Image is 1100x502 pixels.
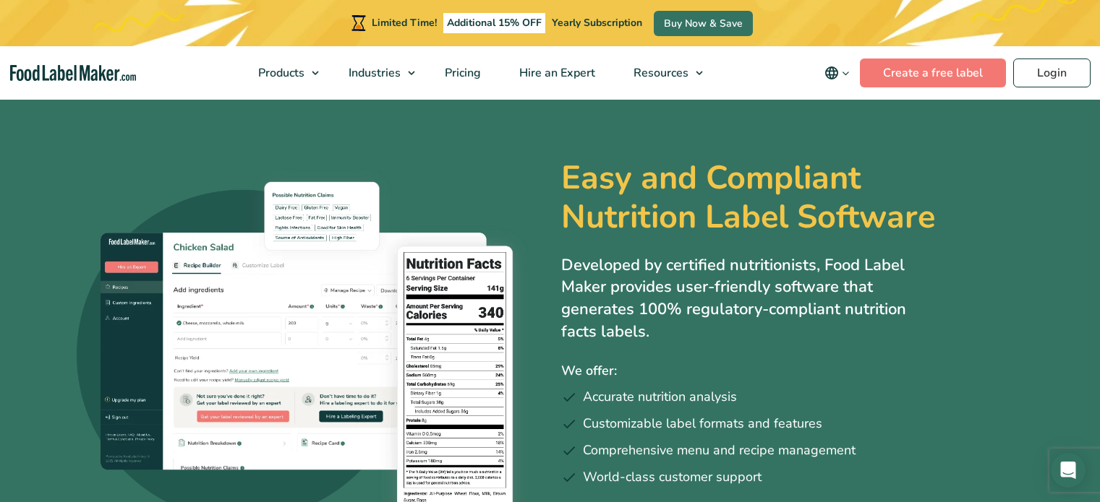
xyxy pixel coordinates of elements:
[583,414,822,433] span: Customizable label formats and features
[583,441,856,460] span: Comprehensive menu and recipe management
[552,16,642,30] span: Yearly Subscription
[561,159,991,237] h1: Easy and Compliant Nutrition Label Software
[440,65,482,81] span: Pricing
[615,46,710,100] a: Resources
[254,65,306,81] span: Products
[372,16,437,30] span: Limited Time!
[443,13,545,33] span: Additional 15% OFF
[583,387,737,407] span: Accurate nutrition analysis
[344,65,402,81] span: Industries
[654,11,753,36] a: Buy Now & Save
[500,46,611,100] a: Hire an Expert
[515,65,597,81] span: Hire an Expert
[1051,453,1086,488] div: Open Intercom Messenger
[860,59,1006,87] a: Create a free label
[561,360,1024,381] p: We offer:
[239,46,326,100] a: Products
[583,467,762,487] span: World-class customer support
[330,46,422,100] a: Industries
[1013,59,1091,87] a: Login
[561,254,937,343] p: Developed by certified nutritionists, Food Label Maker provides user-friendly software that gener...
[426,46,497,100] a: Pricing
[629,65,690,81] span: Resources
